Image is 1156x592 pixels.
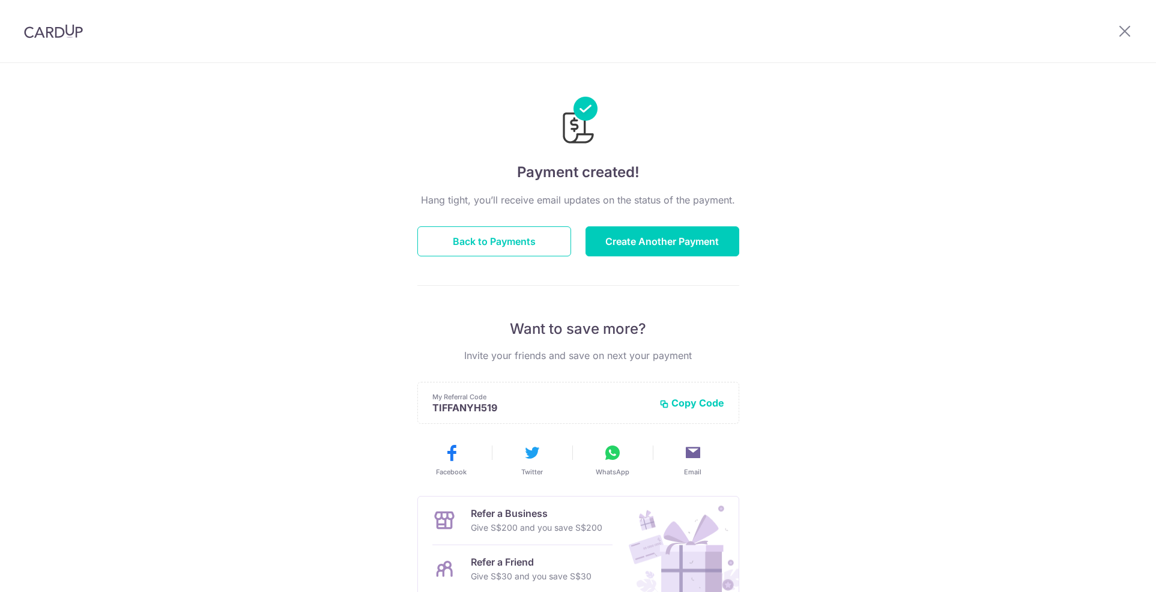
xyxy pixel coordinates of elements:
[417,319,739,339] p: Want to save more?
[471,569,592,584] p: Give S$30 and you save S$30
[417,193,739,207] p: Hang tight, you’ll receive email updates on the status of the payment.
[577,443,648,477] button: WhatsApp
[432,402,650,414] p: TIFFANYH519
[416,443,487,477] button: Facebook
[596,467,629,477] span: WhatsApp
[658,443,728,477] button: Email
[559,97,598,147] img: Payments
[471,555,592,569] p: Refer a Friend
[417,348,739,363] p: Invite your friends and save on next your payment
[586,226,739,256] button: Create Another Payment
[684,467,701,477] span: Email
[497,443,567,477] button: Twitter
[659,397,724,409] button: Copy Code
[417,162,739,183] h4: Payment created!
[417,226,571,256] button: Back to Payments
[521,467,543,477] span: Twitter
[436,467,467,477] span: Facebook
[471,506,602,521] p: Refer a Business
[24,24,83,38] img: CardUp
[432,392,650,402] p: My Referral Code
[471,521,602,535] p: Give S$200 and you save S$200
